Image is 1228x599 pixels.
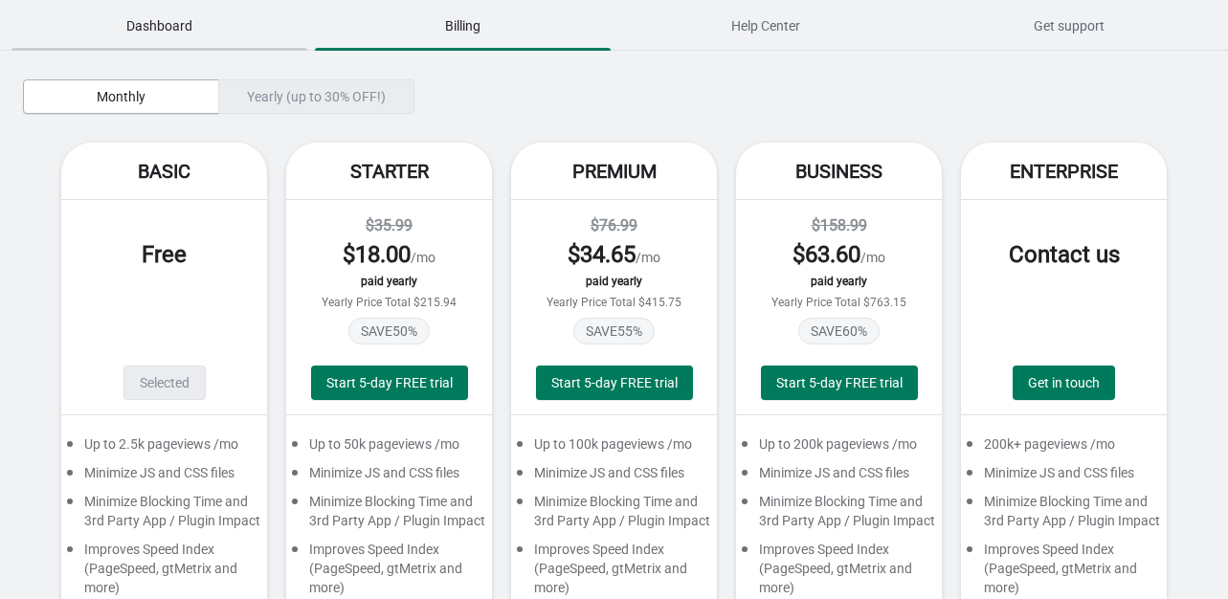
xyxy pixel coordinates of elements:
div: 200k+ pageviews /mo [961,434,1167,463]
div: /mo [530,239,698,270]
div: Business [736,143,942,200]
div: Minimize JS and CSS files [286,463,492,492]
div: Up to 50k pageviews /mo [286,434,492,463]
span: $ 34.65 [568,241,636,268]
div: $76.99 [530,214,698,237]
div: Minimize JS and CSS files [61,463,267,492]
div: paid yearly [755,275,923,288]
div: Yearly Price Total $415.75 [530,296,698,309]
span: SAVE 50 % [348,318,430,344]
div: Basic [61,143,267,200]
div: paid yearly [530,275,698,288]
span: Monthly [97,89,145,104]
span: $ 63.60 [793,241,860,268]
span: Dashboard [11,9,307,43]
a: Get in touch [1013,366,1115,400]
span: Free [142,241,187,268]
div: Up to 2.5k pageviews /mo [61,434,267,463]
div: $35.99 [305,214,473,237]
span: Help Center [618,9,914,43]
div: Minimize JS and CSS files [736,463,942,492]
span: Start 5-day FREE trial [551,375,678,390]
div: Minimize JS and CSS files [511,463,717,492]
button: Start 5-day FREE trial [536,366,693,400]
button: Dashboard [8,1,311,51]
span: SAVE 55 % [573,318,655,344]
button: Start 5-day FREE trial [311,366,468,400]
div: /mo [305,239,473,270]
div: Minimize Blocking Time and 3rd Party App / Plugin Impact [61,492,267,540]
div: Starter [286,143,492,200]
div: Minimize Blocking Time and 3rd Party App / Plugin Impact [286,492,492,540]
div: Yearly Price Total $215.94 [305,296,473,309]
span: Billing [315,9,611,43]
div: Enterprise [961,143,1167,200]
div: Yearly Price Total $763.15 [755,296,923,309]
span: Contact us [1009,241,1120,268]
div: Up to 200k pageviews /mo [736,434,942,463]
div: Minimize Blocking Time and 3rd Party App / Plugin Impact [961,492,1167,540]
div: /mo [755,239,923,270]
div: Up to 100k pageviews /mo [511,434,717,463]
span: Get support [921,9,1217,43]
div: Minimize Blocking Time and 3rd Party App / Plugin Impact [511,492,717,540]
span: Get in touch [1028,375,1100,390]
button: Start 5-day FREE trial [761,366,918,400]
button: Monthly [23,79,219,114]
span: Start 5-day FREE trial [326,375,453,390]
span: Start 5-day FREE trial [776,375,903,390]
div: paid yearly [305,275,473,288]
div: Premium [511,143,717,200]
div: Minimize JS and CSS files [961,463,1167,492]
div: Minimize Blocking Time and 3rd Party App / Plugin Impact [736,492,942,540]
span: SAVE 60 % [798,318,880,344]
div: $158.99 [755,214,923,237]
span: $ 18.00 [343,241,411,268]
